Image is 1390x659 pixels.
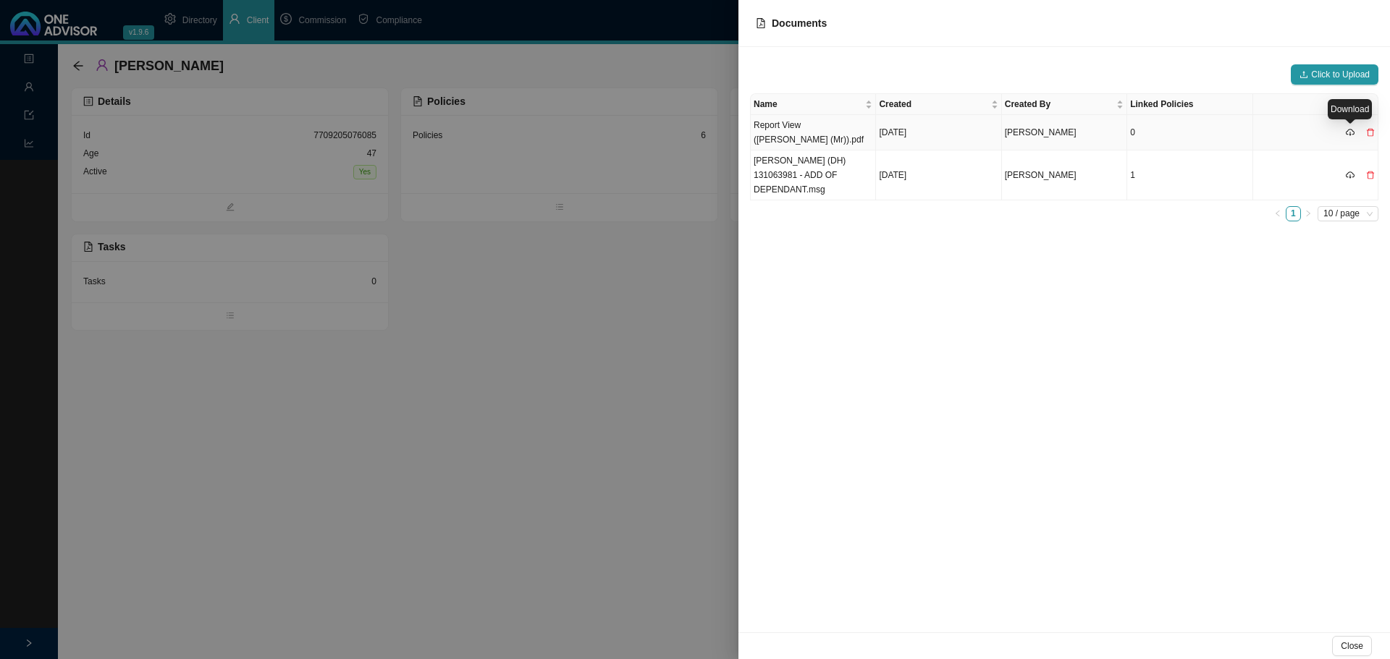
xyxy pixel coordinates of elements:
[751,150,876,200] td: [PERSON_NAME] (DH) 131063981 - ADD OF DEPENDANT.msg
[876,115,1001,150] td: [DATE]
[1366,171,1375,179] span: delete
[1286,206,1301,221] li: 1
[1323,207,1373,221] span: 10 / page
[1311,67,1370,82] span: Click to Upload
[1346,128,1355,137] span: cloud-download
[1271,206,1286,221] button: left
[876,150,1001,200] td: [DATE]
[1300,70,1308,79] span: upload
[751,115,876,150] td: Report View ([PERSON_NAME] (Mr)).pdf
[1291,64,1378,85] button: uploadClick to Upload
[876,94,1001,115] th: Created
[1332,636,1372,656] button: Close
[1127,115,1252,150] td: 0
[1301,206,1316,221] button: right
[754,97,862,111] span: Name
[1005,97,1113,111] span: Created By
[1341,639,1363,653] span: Close
[1127,94,1252,115] th: Linked Policies
[1305,210,1312,217] span: right
[1005,170,1077,180] span: [PERSON_NAME]
[1301,206,1316,221] li: Next Page
[1346,171,1355,179] span: cloud-download
[756,18,766,28] span: file-pdf
[751,94,876,115] th: Name
[879,97,987,111] span: Created
[1286,207,1300,221] a: 1
[1271,206,1286,221] li: Previous Page
[1005,127,1077,137] span: [PERSON_NAME]
[1002,94,1127,115] th: Created By
[772,17,827,29] span: Documents
[1318,206,1378,221] div: Page Size
[1366,128,1375,137] span: delete
[1127,150,1252,200] td: 1
[1328,99,1372,119] div: Download
[1274,210,1281,217] span: left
